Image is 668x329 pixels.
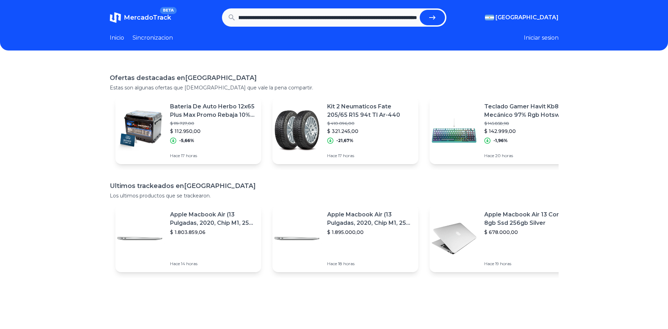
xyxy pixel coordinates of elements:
p: Hace 14 horas [170,261,256,267]
a: Featured imageTeclado Gamer Havit Kb899l Mecánico 97% Rgb Hotswap Usb C$ 145.858,98$ 142.999,00-1... [430,97,575,164]
p: Apple Macbook Air (13 Pulgadas, 2020, Chip M1, 256 Gb De Ssd, 8 Gb De Ram) - Plata [170,210,256,227]
img: Featured image [430,106,479,155]
a: Inicio [110,34,124,42]
p: $ 119.727,00 [170,121,256,126]
p: Bateria De Auto Herbo 12x65 Plus Max Promo Rebaja 10% Off [170,102,256,119]
img: Argentina [485,15,494,20]
p: -21,67% [336,138,353,143]
img: Featured image [115,106,164,155]
p: Apple Macbook Air (13 Pulgadas, 2020, Chip M1, 256 Gb De Ssd, 8 Gb De Ram) - Plata [327,210,413,227]
p: Apple Macbook Air 13 Core I5 8gb Ssd 256gb Silver [484,210,570,227]
p: $ 1.895.000,00 [327,229,413,236]
p: -1,96% [493,138,508,143]
p: Los ultimos productos que se trackearon. [110,192,559,199]
img: Featured image [115,214,164,263]
img: Featured image [272,214,322,263]
p: Estas son algunas ofertas que [DEMOGRAPHIC_DATA] que vale la pena compartir. [110,84,559,91]
p: $ 1.803.859,06 [170,229,256,236]
p: Hace 18 horas [327,261,413,267]
p: -5,66% [179,138,194,143]
img: Featured image [272,106,322,155]
a: Sincronizacion [133,34,173,42]
p: $ 145.858,98 [484,121,570,126]
h1: Ultimos trackeados en [GEOGRAPHIC_DATA] [110,181,559,191]
a: Featured imageKit 2 Neumaticos Fate 205/65 R15 94t Tl Ar-440$ 410.096,00$ 321.245,00-21,67%Hace 1... [272,97,418,164]
p: $ 321.245,00 [327,128,413,135]
a: Featured imageApple Macbook Air (13 Pulgadas, 2020, Chip M1, 256 Gb De Ssd, 8 Gb De Ram) - Plata$... [272,205,418,272]
p: Hace 17 horas [170,153,256,159]
p: Hace 17 horas [327,153,413,159]
p: Kit 2 Neumaticos Fate 205/65 R15 94t Tl Ar-440 [327,102,413,119]
p: $ 142.999,00 [484,128,570,135]
span: MercadoTrack [124,14,171,21]
a: MercadoTrackBETA [110,12,171,23]
p: $ 112.950,00 [170,128,256,135]
p: $ 410.096,00 [327,121,413,126]
a: Featured imageApple Macbook Air (13 Pulgadas, 2020, Chip M1, 256 Gb De Ssd, 8 Gb De Ram) - Plata$... [115,205,261,272]
p: $ 678.000,00 [484,229,570,236]
img: Featured image [430,214,479,263]
span: BETA [160,7,176,14]
h1: Ofertas destacadas en [GEOGRAPHIC_DATA] [110,73,559,83]
p: Hace 20 horas [484,153,570,159]
button: Iniciar sesion [524,34,559,42]
a: Featured imageApple Macbook Air 13 Core I5 8gb Ssd 256gb Silver$ 678.000,00Hace 19 horas [430,205,575,272]
a: Featured imageBateria De Auto Herbo 12x65 Plus Max Promo Rebaja 10% Off$ 119.727,00$ 112.950,00-5... [115,97,261,164]
span: [GEOGRAPHIC_DATA] [495,13,559,22]
p: Teclado Gamer Havit Kb899l Mecánico 97% Rgb Hotswap Usb C [484,102,570,119]
p: Hace 19 horas [484,261,570,267]
button: [GEOGRAPHIC_DATA] [485,13,559,22]
img: MercadoTrack [110,12,121,23]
